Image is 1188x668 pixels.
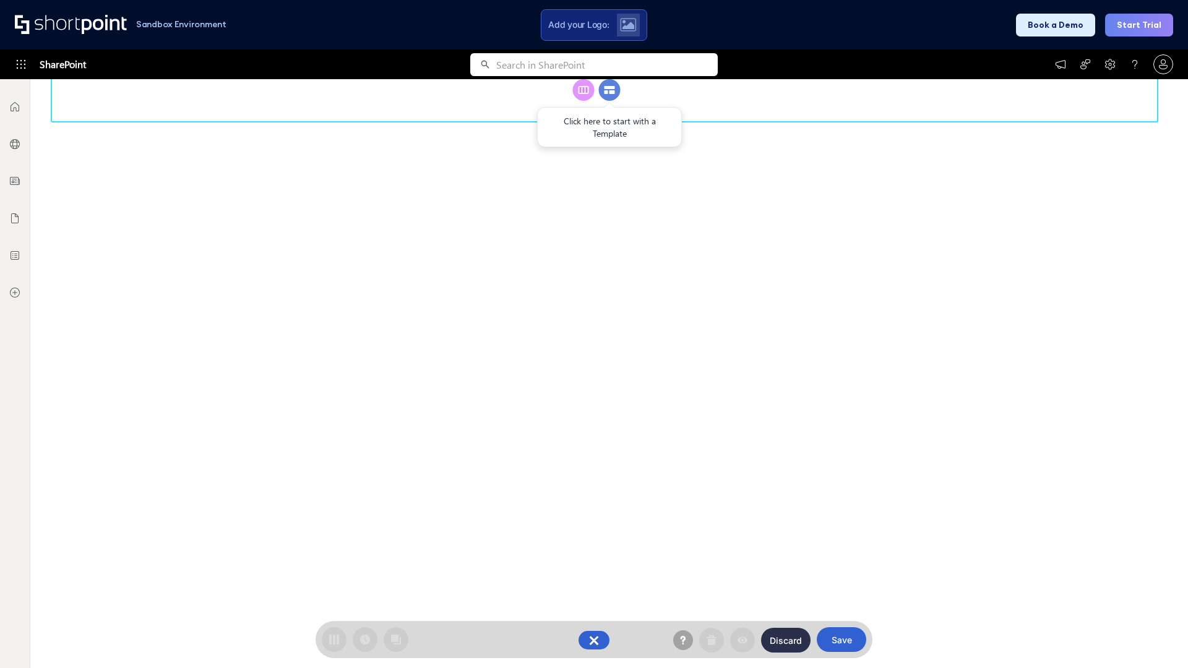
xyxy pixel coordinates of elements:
button: Start Trial [1105,14,1173,36]
button: Book a Demo [1016,14,1095,36]
button: Save [817,627,866,652]
input: Search in SharePoint [496,53,718,76]
h1: Sandbox Environment [136,21,226,28]
span: SharePoint [40,49,86,79]
button: Discard [761,628,811,653]
iframe: Chat Widget [1126,609,1188,668]
span: Add your Logo: [548,19,609,30]
img: Upload logo [620,18,636,32]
